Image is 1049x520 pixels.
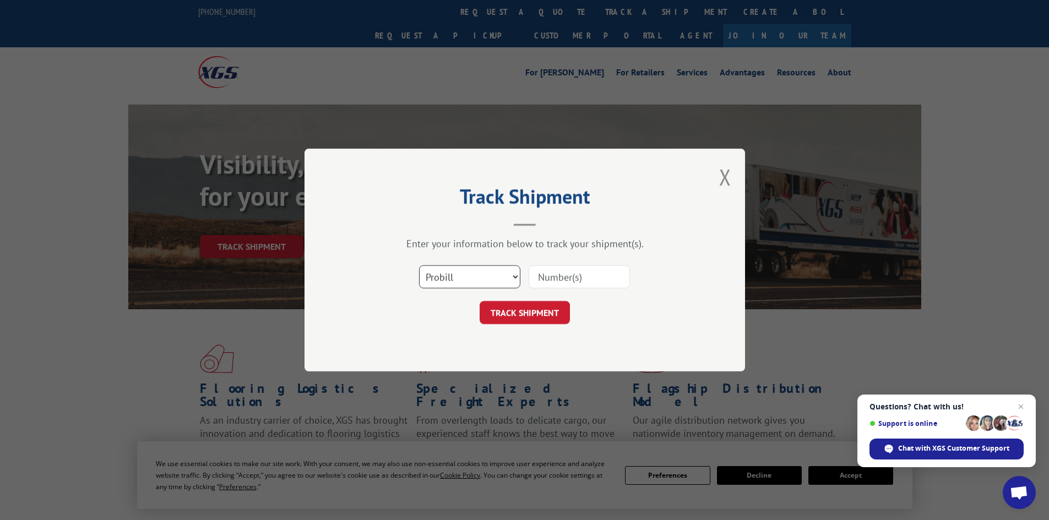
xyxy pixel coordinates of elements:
[360,237,690,250] div: Enter your information below to track your shipment(s).
[360,189,690,210] h2: Track Shipment
[529,265,630,288] input: Number(s)
[1014,400,1028,413] span: Close chat
[1003,476,1036,509] div: Open chat
[898,444,1009,453] span: Chat with XGS Customer Support
[869,402,1024,411] span: Questions? Chat with us!
[480,301,570,324] button: TRACK SHIPMENT
[869,439,1024,459] div: Chat with XGS Customer Support
[719,162,731,191] button: Close modal
[869,419,962,428] span: Support is online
